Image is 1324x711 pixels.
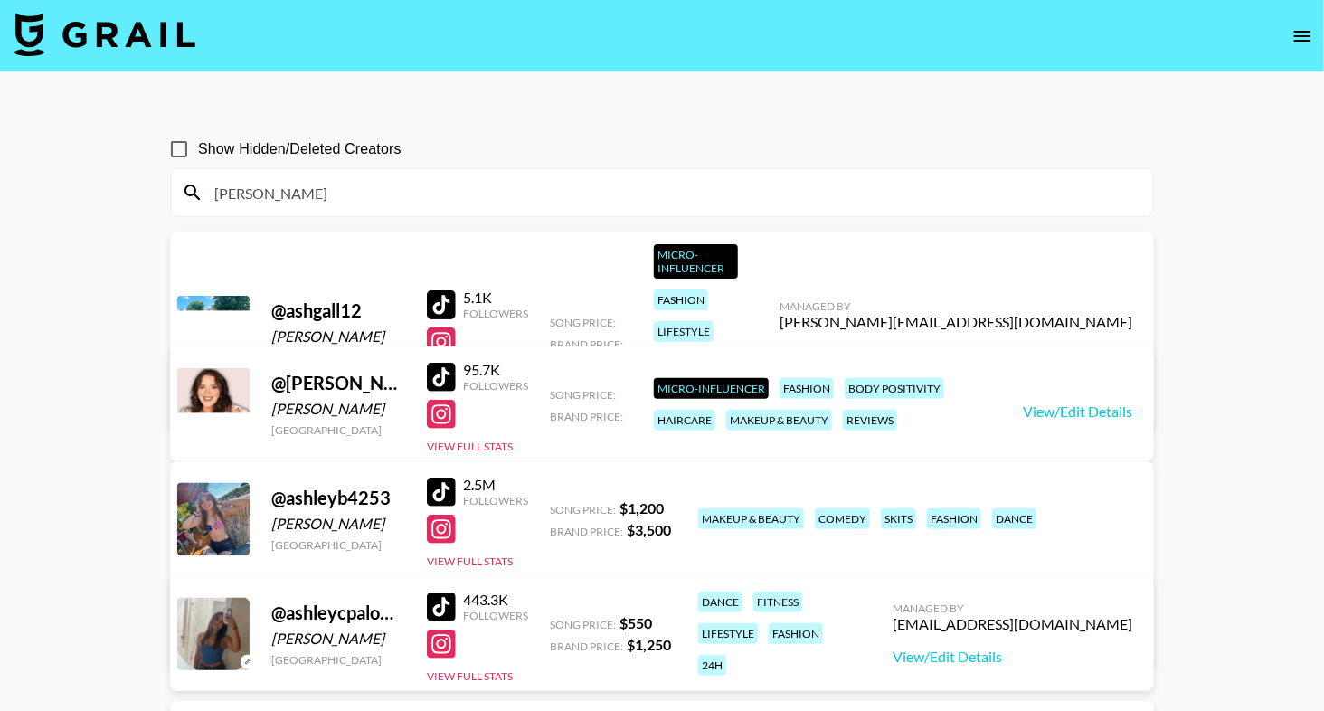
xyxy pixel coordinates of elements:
[654,321,714,342] div: lifestyle
[927,508,981,529] div: fashion
[463,289,528,307] div: 5.1K
[463,494,528,507] div: Followers
[627,636,671,653] strong: $ 1,250
[271,299,405,322] div: @ ashgall12
[780,346,1132,364] a: View/Edit Details
[654,244,738,279] div: Micro-Influencer
[271,538,405,552] div: [GEOGRAPHIC_DATA]
[463,361,528,379] div: 95.7K
[845,378,944,399] div: body positivity
[1023,403,1132,421] a: View/Edit Details
[893,602,1132,615] div: Managed By
[550,337,623,351] span: Brand Price:
[550,316,616,329] span: Song Price:
[203,178,1142,207] input: Search by User Name
[698,655,726,676] div: 24h
[427,669,513,683] button: View Full Stats
[271,653,405,667] div: [GEOGRAPHIC_DATA]
[753,592,802,612] div: fitness
[271,515,405,533] div: [PERSON_NAME]
[271,602,405,624] div: @ ashleycpalomino
[198,138,402,160] span: Show Hidden/Deleted Creators
[271,630,405,648] div: [PERSON_NAME]
[271,372,405,394] div: @ [PERSON_NAME].[PERSON_NAME]
[619,499,664,517] strong: $ 1,200
[698,623,758,644] div: lifestyle
[550,503,616,517] span: Song Price:
[654,289,708,310] div: fashion
[463,609,528,622] div: Followers
[698,592,742,612] div: dance
[881,508,916,529] div: skits
[780,313,1132,331] div: [PERSON_NAME][EMAIL_ADDRESS][DOMAIN_NAME]
[780,299,1132,313] div: Managed By
[463,591,528,609] div: 443.3K
[815,508,870,529] div: comedy
[992,508,1036,529] div: dance
[271,400,405,418] div: [PERSON_NAME]
[550,618,616,631] span: Song Price:
[427,555,513,568] button: View Full Stats
[271,487,405,509] div: @ ashleyb4253
[619,614,652,631] strong: $ 550
[463,307,528,320] div: Followers
[463,379,528,393] div: Followers
[1284,18,1320,54] button: open drawer
[726,410,832,431] div: makeup & beauty
[893,648,1132,666] a: View/Edit Details
[780,378,834,399] div: fashion
[550,640,623,653] span: Brand Price:
[843,410,897,431] div: reviews
[654,378,769,399] div: Micro-Influencer
[463,476,528,494] div: 2.5M
[427,440,513,453] button: View Full Stats
[654,410,715,431] div: haircare
[550,388,616,402] span: Song Price:
[14,13,195,56] img: Grail Talent
[769,623,823,644] div: fashion
[698,508,804,529] div: makeup & beauty
[550,525,623,538] span: Brand Price:
[627,521,671,538] strong: $ 3,500
[893,615,1132,633] div: [EMAIL_ADDRESS][DOMAIN_NAME]
[550,410,623,423] span: Brand Price:
[271,423,405,437] div: [GEOGRAPHIC_DATA]
[271,327,405,346] div: [PERSON_NAME]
